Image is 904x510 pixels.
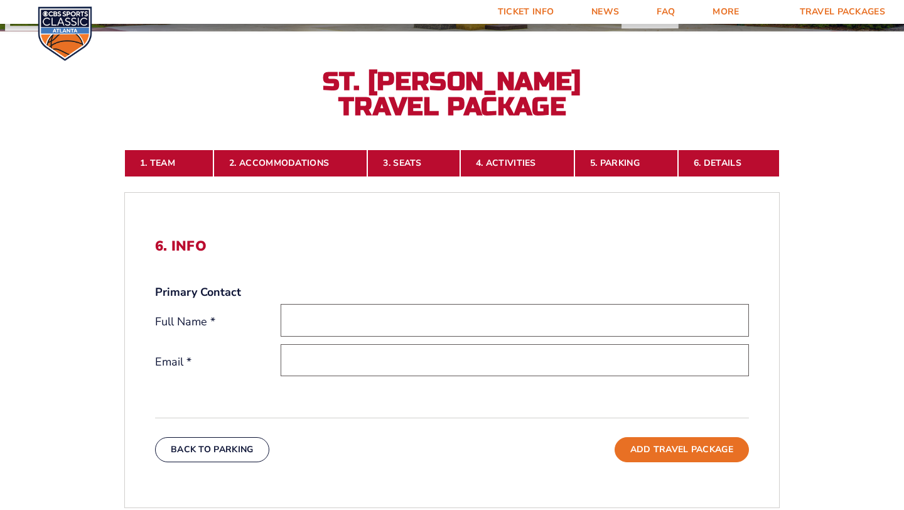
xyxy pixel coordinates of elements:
button: Back To Parking [155,437,269,462]
label: Full Name * [155,314,281,330]
a: 4. Activities [460,149,574,177]
a: 2. Accommodations [213,149,367,177]
a: 3. Seats [367,149,460,177]
a: 5. Parking [574,149,678,177]
h2: 6. Info [155,238,749,254]
a: 1. Team [124,149,213,177]
button: Add Travel Package [615,437,749,462]
label: Email * [155,354,281,370]
h2: St. [PERSON_NAME] Travel Package [314,69,590,119]
img: CBS Sports Classic [38,6,92,61]
strong: Primary Contact [155,285,241,300]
